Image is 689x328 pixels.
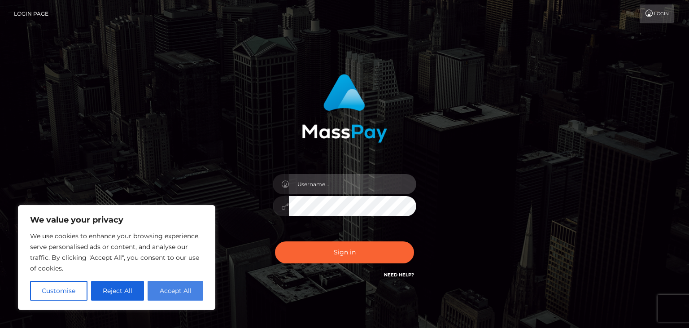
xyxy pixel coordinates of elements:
p: We value your privacy [30,214,203,225]
button: Sign in [275,241,414,263]
img: MassPay Login [302,74,387,143]
input: Username... [289,174,416,194]
button: Accept All [148,281,203,301]
a: Login Page [14,4,48,23]
a: Need Help? [384,272,414,278]
div: We value your privacy [18,205,215,310]
a: Login [640,4,674,23]
button: Customise [30,281,87,301]
button: Reject All [91,281,144,301]
p: We use cookies to enhance your browsing experience, serve personalised ads or content, and analys... [30,231,203,274]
